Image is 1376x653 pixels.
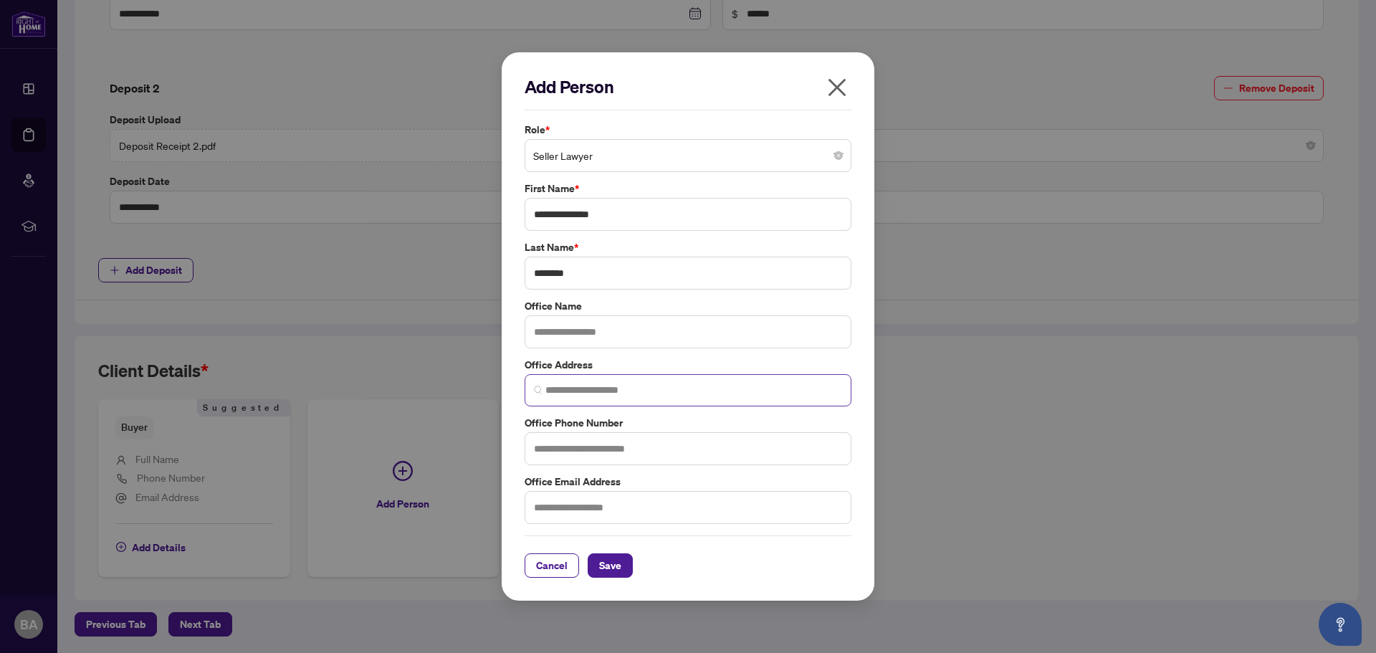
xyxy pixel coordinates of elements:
label: Role [525,122,851,138]
img: search_icon [534,386,543,394]
label: First Name [525,181,851,196]
span: Seller Lawyer [533,142,843,169]
span: close [826,76,849,99]
label: Office Name [525,298,851,314]
h2: Add Person [525,75,851,98]
button: Save [588,553,633,578]
label: Office Address [525,357,851,373]
span: Cancel [536,554,568,577]
span: Save [599,554,621,577]
button: Cancel [525,553,579,578]
label: Office Email Address [525,474,851,490]
label: Last Name [525,239,851,255]
label: Office Phone Number [525,415,851,431]
button: Open asap [1319,603,1362,646]
span: close-circle [834,151,843,160]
